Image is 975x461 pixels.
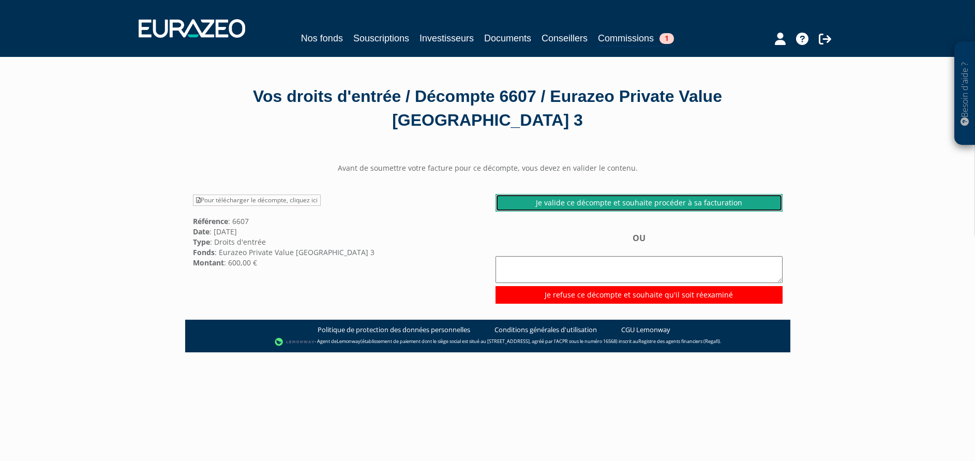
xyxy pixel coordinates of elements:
img: logo-lemonway.png [275,337,314,347]
p: Besoin d'aide ? [959,47,971,140]
a: Documents [484,31,531,46]
strong: Référence [193,216,228,226]
input: Je refuse ce décompte et souhaite qu'il soit réexaminé [496,286,783,304]
strong: Type [193,237,210,247]
a: Lemonway [337,338,361,345]
div: - Agent de (établissement de paiement dont le siège social est situé au [STREET_ADDRESS], agréé p... [196,337,780,347]
a: CGU Lemonway [621,325,670,335]
strong: Montant [193,258,224,267]
a: Pour télécharger le décompte, cliquez ici [193,195,321,206]
div: OU [496,232,783,303]
a: Je valide ce décompte et souhaite procéder à sa facturation [496,194,783,212]
div: : 6607 : [DATE] : Droits d'entrée : Eurazeo Private Value [GEOGRAPHIC_DATA] 3 : 600,00 € [185,194,488,267]
span: 1 [659,33,674,44]
img: 1732889491-logotype_eurazeo_blanc_rvb.png [139,19,245,38]
a: Souscriptions [353,31,409,46]
strong: Fonds [193,247,215,257]
strong: Date [193,227,209,236]
a: Politique de protection des données personnelles [318,325,470,335]
center: Avant de soumettre votre facture pour ce décompte, vous devez en valider le contenu. [185,163,790,173]
a: Conditions générales d'utilisation [494,325,597,335]
div: Vos droits d'entrée / Décompte 6607 / Eurazeo Private Value [GEOGRAPHIC_DATA] 3 [193,85,783,132]
a: Nos fonds [301,31,343,46]
a: Investisseurs [419,31,474,46]
a: Commissions1 [598,31,674,47]
a: Conseillers [542,31,588,46]
a: Registre des agents financiers (Regafi) [638,338,720,345]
